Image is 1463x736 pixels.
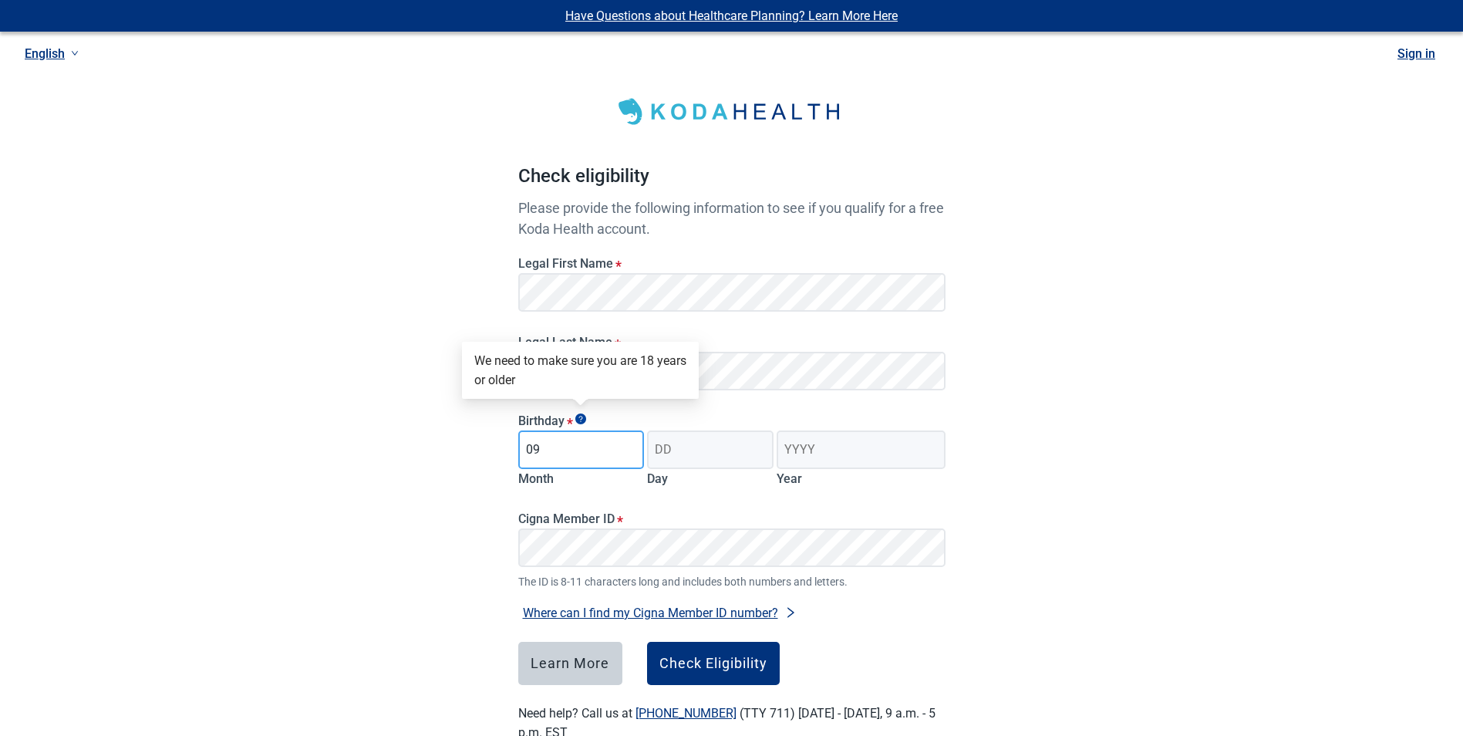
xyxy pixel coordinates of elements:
[518,573,946,590] span: The ID is 8-11 characters long and includes both numbers and letters.
[647,471,668,486] label: Day
[635,706,737,721] a: [PHONE_NUMBER]
[647,642,780,685] button: Check Eligibility
[518,162,946,198] h1: Check eligibility
[518,335,946,349] label: Legal Last Name
[608,93,855,131] img: Koda Health
[518,603,801,623] button: Where can I find my Cigna Member ID number?
[518,414,946,428] legend: Birthday
[777,430,945,469] input: Birth year
[19,41,85,66] a: Current language: English
[777,471,802,486] label: Year
[647,430,774,469] input: Birth day
[784,606,797,619] span: right
[518,642,622,685] button: Learn More
[518,511,946,526] label: Cigna Member ID
[518,256,946,271] label: Legal First Name
[575,414,586,424] span: Show tooltip
[518,198,946,239] p: Please provide the following information to see if you qualify for a free Koda Health account.
[518,471,554,486] label: Month
[474,351,686,390] div: We need to make sure you are 18 years or older
[659,656,767,671] div: Check Eligibility
[531,656,609,671] div: Learn More
[518,430,645,469] input: Birth month
[1397,46,1435,61] a: Sign in
[565,8,898,23] a: Have Questions about Healthcare Planning? Learn More Here
[71,49,79,57] span: down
